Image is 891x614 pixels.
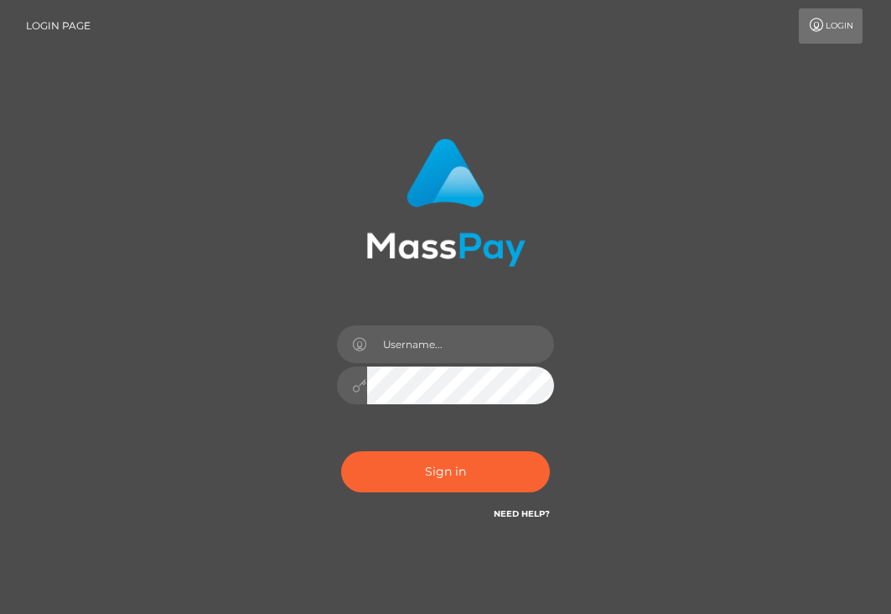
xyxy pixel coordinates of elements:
[366,138,526,267] img: MassPay Login
[799,8,863,44] a: Login
[494,508,550,519] a: Need Help?
[367,325,555,363] input: Username...
[341,451,551,492] button: Sign in
[26,8,91,44] a: Login Page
